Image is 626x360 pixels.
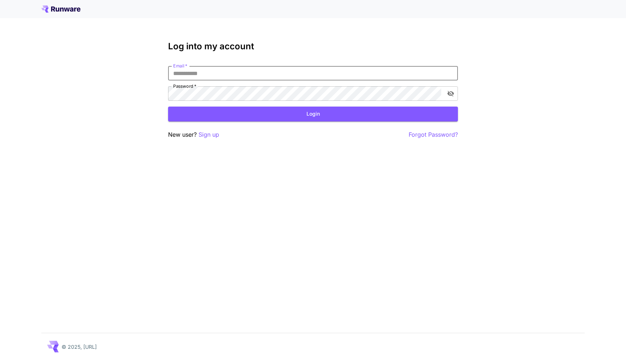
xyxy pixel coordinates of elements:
[173,83,196,89] label: Password
[168,41,458,51] h3: Log into my account
[444,87,457,100] button: toggle password visibility
[199,130,219,139] button: Sign up
[62,343,97,351] p: © 2025, [URL]
[168,130,219,139] p: New user?
[173,63,187,69] label: Email
[409,130,458,139] button: Forgot Password?
[168,107,458,121] button: Login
